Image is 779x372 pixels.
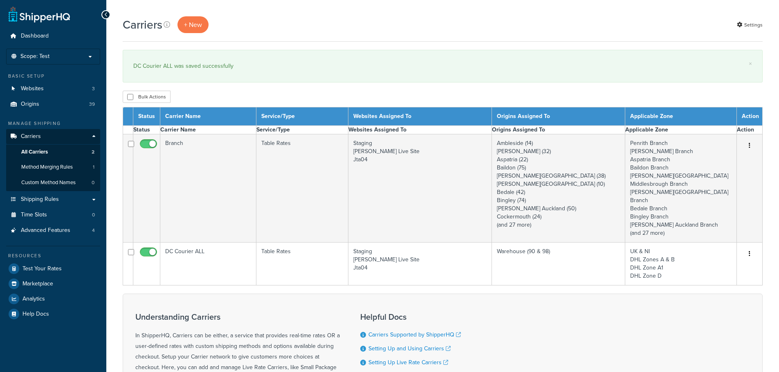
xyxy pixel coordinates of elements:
span: Shipping Rules [21,196,59,203]
th: Action [737,107,763,126]
span: Marketplace [22,281,53,287]
td: Staging [PERSON_NAME] Live Site Jta04 [348,134,492,243]
th: Action [737,126,763,134]
a: Shipping Rules [6,192,100,207]
th: Status [133,126,160,134]
th: Websites Assigned To [348,107,492,126]
span: Dashboard [21,33,49,40]
td: Warehouse (90 & 98) [492,243,625,285]
span: Origins [21,101,39,108]
td: Ambleside (14) [PERSON_NAME] (32) Aspatria (22) Baildon (75) [PERSON_NAME][GEOGRAPHIC_DATA] (38) ... [492,134,625,243]
a: Advanced Features 4 [6,223,100,238]
th: Applicable Zone [625,126,736,134]
td: Staging [PERSON_NAME] Live Site Jta04 [348,243,492,285]
span: Test Your Rates [22,265,62,272]
span: Help Docs [22,311,49,318]
div: Manage Shipping [6,120,100,127]
span: Method Merging Rules [21,164,73,171]
th: Websites Assigned To [348,126,492,134]
a: Websites 3 [6,81,100,96]
li: Origins [6,97,100,112]
th: Status [133,107,160,126]
td: UK & NI DHL Zones A & B DHL Zone A1 DHL Zone D [625,243,736,285]
div: Basic Setup [6,73,100,80]
th: Applicable Zone [625,107,736,126]
span: Websites [21,85,44,92]
button: Bulk Actions [123,91,171,103]
span: 3 [92,85,95,92]
td: Table Rates [256,134,348,243]
h3: Helpful Docs [360,312,467,321]
a: ShipperHQ Home [9,6,70,22]
span: Time Slots [21,212,47,218]
li: Time Slots [6,207,100,223]
h1: Carriers [123,17,162,33]
h3: Understanding Carriers [135,312,340,321]
td: Table Rates [256,243,348,285]
a: Settings [737,19,763,31]
td: Branch [160,134,256,243]
span: 0 [92,179,94,186]
span: 1 [93,164,94,171]
a: Method Merging Rules 1 [6,160,100,175]
a: All Carriers 2 [6,145,100,160]
div: Resources [6,252,100,259]
a: + New [177,16,209,33]
div: DC Courier ALL was saved successfully [133,60,752,72]
a: Time Slots 0 [6,207,100,223]
span: Carriers [21,133,41,140]
a: Custom Method Names 0 [6,175,100,190]
a: × [749,60,752,67]
th: Carrier Name [160,107,256,126]
th: Origins Assigned To [492,126,625,134]
span: All Carriers [21,149,48,156]
span: 2 [92,149,94,156]
span: 39 [89,101,95,108]
li: Websites [6,81,100,96]
a: Carriers Supported by ShipperHQ [368,330,461,339]
a: Dashboard [6,29,100,44]
a: Origins 39 [6,97,100,112]
span: 0 [92,212,95,218]
th: Carrier Name [160,126,256,134]
li: Carriers [6,129,100,191]
a: Setting Up Live Rate Carriers [368,358,448,367]
li: Custom Method Names [6,175,100,190]
a: Marketplace [6,276,100,291]
th: Service/Type [256,126,348,134]
a: Carriers [6,129,100,144]
th: Origins Assigned To [492,107,625,126]
a: Setting Up and Using Carriers [368,344,451,353]
a: Analytics [6,292,100,306]
span: Advanced Features [21,227,70,234]
a: Test Your Rates [6,261,100,276]
li: Method Merging Rules [6,160,100,175]
li: All Carriers [6,145,100,160]
span: Custom Method Names [21,179,76,186]
a: Help Docs [6,307,100,321]
span: 4 [92,227,95,234]
th: Service/Type [256,107,348,126]
td: DC Courier ALL [160,243,256,285]
td: Penrith Branch [PERSON_NAME] Branch Aspatria Branch Baildon Branch [PERSON_NAME][GEOGRAPHIC_DATA]... [625,134,736,243]
li: Advanced Features [6,223,100,238]
span: Analytics [22,296,45,303]
span: Scope: Test [20,53,49,60]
